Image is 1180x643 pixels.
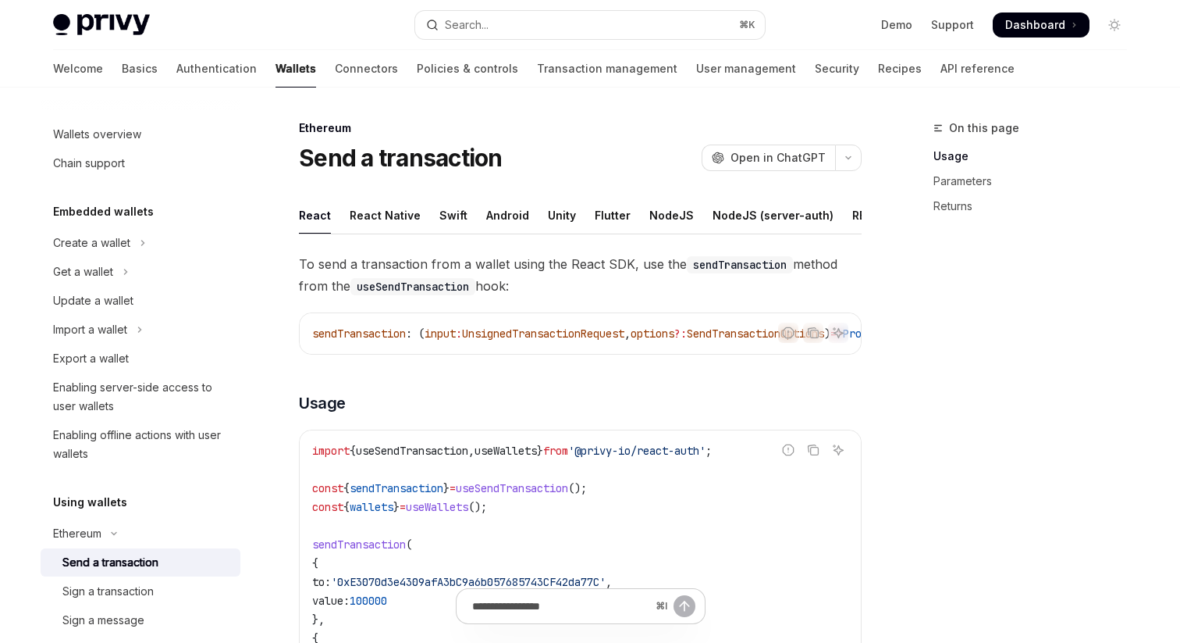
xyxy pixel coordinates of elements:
[468,500,487,514] span: ();
[993,13,1089,38] a: Dashboard
[53,493,127,512] h5: Using wallets
[53,14,150,36] img: light logo
[462,327,624,341] span: UnsignedTransactionRequest
[53,234,130,252] div: Create a wallet
[443,481,450,495] span: }
[1102,13,1127,38] button: Toggle dark mode
[933,194,1139,219] a: Returns
[450,481,456,495] span: =
[1005,17,1065,33] span: Dashboard
[803,440,823,460] button: Copy the contents from the code block
[417,50,518,88] a: Policies & controls
[312,481,343,495] span: const
[299,144,503,172] h1: Send a transaction
[400,500,406,514] span: =
[41,421,240,468] a: Enabling offline actions with user wallets
[878,50,922,88] a: Recipes
[824,327,830,341] span: )
[631,327,674,341] span: options
[312,500,343,514] span: const
[606,575,612,589] span: ,
[312,556,318,570] span: {
[537,444,543,458] span: }
[828,440,848,460] button: Ask AI
[624,327,631,341] span: ,
[730,150,826,166] span: Open in ChatGPT
[702,145,835,171] button: Open in ChatGPT
[425,327,456,341] span: input
[931,17,974,33] a: Support
[706,444,712,458] span: ;
[299,392,346,414] span: Usage
[406,538,412,552] span: (
[350,500,393,514] span: wallets
[53,320,127,339] div: Import a wallet
[350,444,356,458] span: {
[933,169,1139,194] a: Parameters
[350,481,443,495] span: sendTransaction
[649,197,694,234] div: NodeJS
[456,327,462,341] span: :
[674,327,687,341] span: ?:
[53,291,133,310] div: Update a wallet
[415,11,765,39] button: Open search
[778,440,798,460] button: Report incorrect code
[696,50,796,88] a: User management
[41,120,240,148] a: Wallets overview
[356,444,468,458] span: useSendTransaction
[53,202,154,221] h5: Embedded wallets
[62,611,144,630] div: Sign a message
[176,50,257,88] a: Authentication
[468,444,474,458] span: ,
[393,500,400,514] span: }
[568,481,587,495] span: ();
[456,481,568,495] span: useSendTransaction
[331,575,606,589] span: '0xE3070d3e4309afA3bC9a6b057685743CF42da77C'
[445,16,489,34] div: Search...
[815,50,859,88] a: Security
[41,548,240,577] a: Send a transaction
[53,349,129,368] div: Export a wallet
[940,50,1015,88] a: API reference
[312,575,331,589] span: to:
[41,149,240,177] a: Chain support
[803,323,823,343] button: Copy the contents from the code block
[343,500,350,514] span: {
[275,50,316,88] a: Wallets
[595,197,631,234] div: Flutter
[472,589,649,623] input: Ask a question...
[53,378,231,416] div: Enabling server-side access to user wallets
[299,253,862,297] span: To send a transaction from a wallet using the React SDK, use the method from the hook:
[41,577,240,605] a: Sign a transaction
[548,197,576,234] div: Unity
[474,444,537,458] span: useWallets
[778,323,798,343] button: Report incorrect code
[53,154,125,173] div: Chain support
[406,327,425,341] span: : (
[739,19,755,31] span: ⌘ K
[949,119,1019,138] span: On this page
[486,197,529,234] div: Android
[41,373,240,420] a: Enabling server-side access to user wallets
[343,481,350,495] span: {
[312,327,406,341] span: sendTransaction
[568,444,706,458] span: '@privy-io/react-auth'
[53,524,101,543] div: Ethereum
[41,287,240,315] a: Update a wallet
[537,50,677,88] a: Transaction management
[687,256,793,273] code: sendTransaction
[406,500,468,514] span: useWallets
[41,316,240,344] button: Toggle Import a wallet section
[53,426,231,463] div: Enabling offline actions with user wallets
[933,144,1139,169] a: Usage
[350,278,475,295] code: useSendTransaction
[53,125,141,144] div: Wallets overview
[122,50,158,88] a: Basics
[713,197,833,234] div: NodeJS (server-auth)
[543,444,568,458] span: from
[41,258,240,286] button: Toggle Get a wallet section
[687,327,824,341] span: SendTransactionOptions
[53,263,113,281] div: Get a wallet
[852,197,901,234] div: REST API
[62,582,154,601] div: Sign a transaction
